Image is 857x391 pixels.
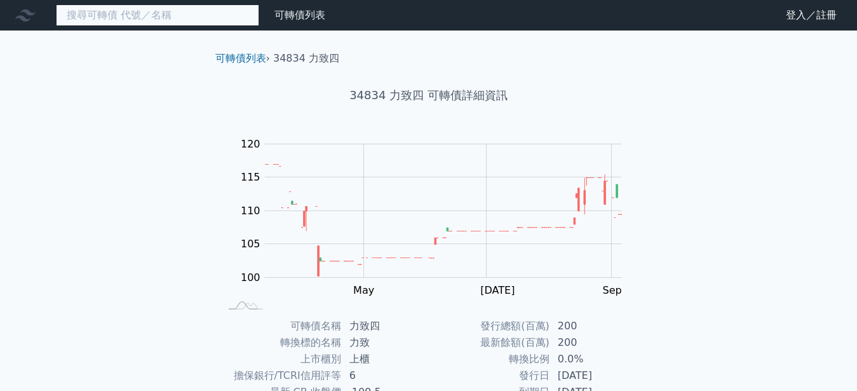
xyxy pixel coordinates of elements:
td: 0.0% [550,351,637,367]
input: 搜尋可轉債 代號／名稱 [56,4,259,26]
td: 200 [550,334,637,351]
g: Chart [234,138,641,296]
tspan: [DATE] [480,284,515,296]
li: 34834 力致四 [273,51,339,66]
tspan: 105 [241,238,260,250]
tspan: 110 [241,205,260,217]
td: 200 [550,318,637,334]
a: 可轉債列表 [215,52,266,64]
td: 最新餘額(百萬) [429,334,550,351]
li: › [215,51,270,66]
td: 轉換標的名稱 [220,334,342,351]
a: 登入／註冊 [776,5,847,25]
td: 發行日 [429,367,550,384]
td: 上櫃 [342,351,429,367]
td: 可轉債名稱 [220,318,342,334]
td: 轉換比例 [429,351,550,367]
a: 可轉債列表 [274,9,325,21]
td: 擔保銀行/TCRI信用評等 [220,367,342,384]
h1: 34834 力致四 可轉債詳細資訊 [205,86,652,104]
td: 力致 [342,334,429,351]
td: 發行總額(百萬) [429,318,550,334]
td: [DATE] [550,367,637,384]
td: 上市櫃別 [220,351,342,367]
tspan: 100 [241,271,260,284]
td: 力致四 [342,318,429,334]
tspan: 120 [241,138,260,150]
td: 6 [342,367,429,384]
tspan: Sep [603,284,622,296]
tspan: 115 [241,171,260,183]
tspan: May [353,284,374,296]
